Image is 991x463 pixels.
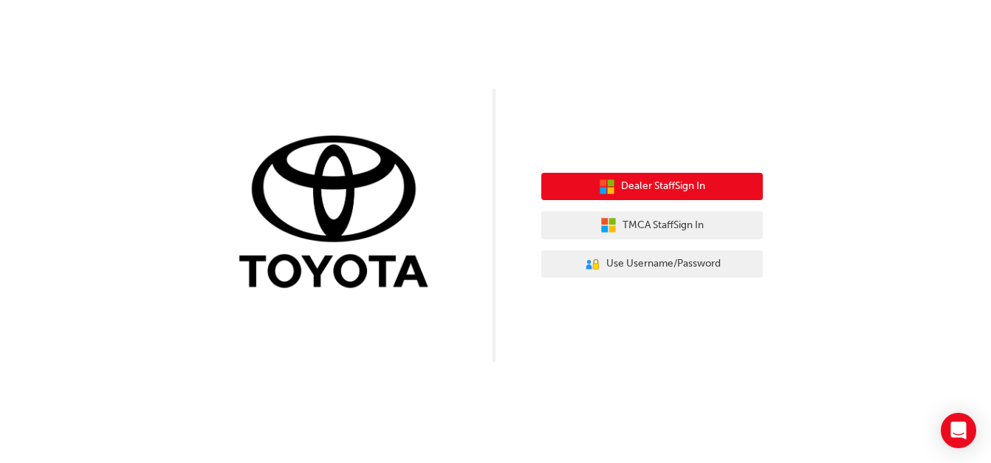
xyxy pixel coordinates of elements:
div: Open Intercom Messenger [941,413,976,448]
span: TMCA Staff Sign In [623,217,704,234]
button: Dealer StaffSign In [541,173,763,201]
button: TMCA StaffSign In [541,211,763,239]
button: Use Username/Password [541,250,763,278]
img: Trak [228,132,450,295]
span: Dealer Staff Sign In [621,178,705,195]
span: Use Username/Password [606,255,721,272]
